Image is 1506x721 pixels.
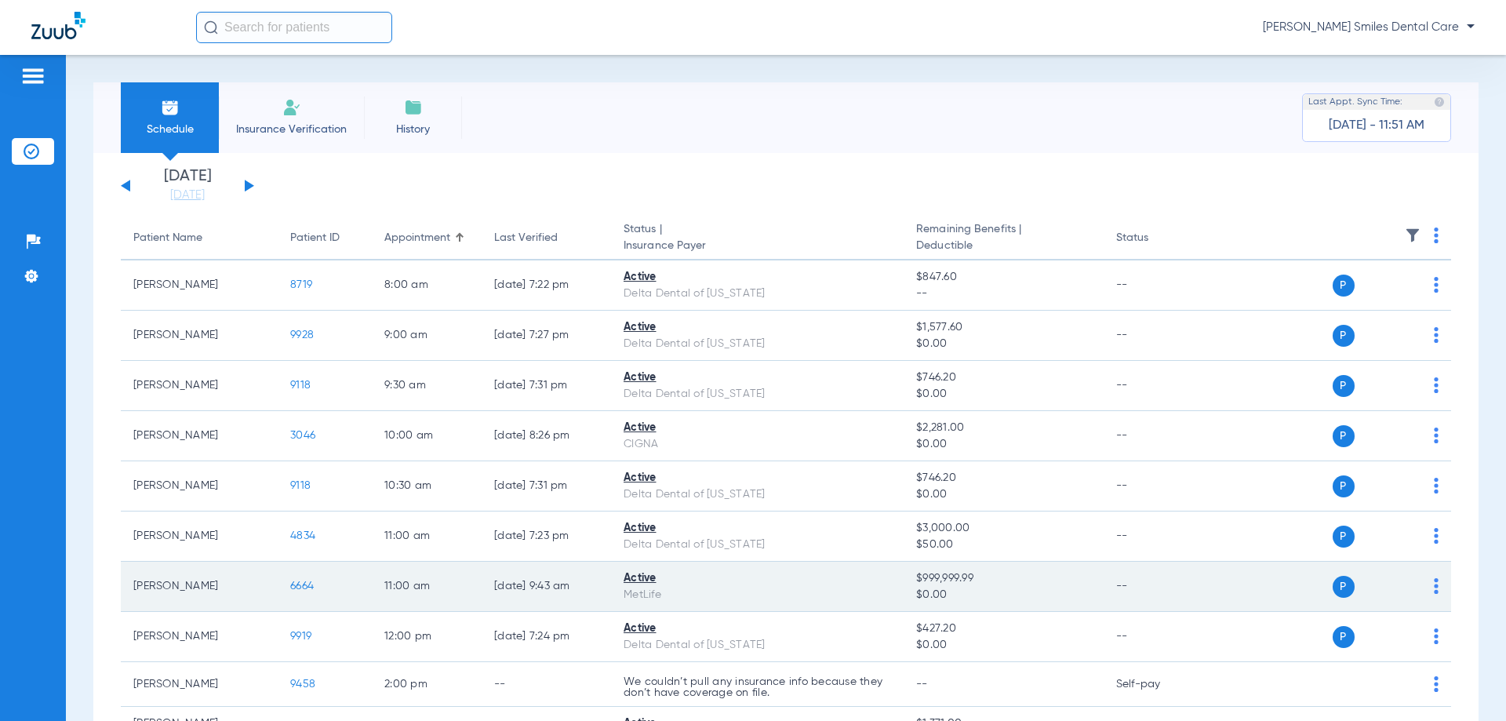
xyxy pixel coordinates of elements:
td: 2:00 PM [372,662,482,707]
input: Search for patients [196,12,392,43]
img: group-dot-blue.svg [1434,228,1439,243]
div: Delta Dental of [US_STATE] [624,637,891,654]
div: CIGNA [624,436,891,453]
div: Patient Name [133,230,202,246]
div: Last Verified [494,230,598,246]
img: group-dot-blue.svg [1434,478,1439,493]
span: $746.20 [916,370,1090,386]
img: group-dot-blue.svg [1434,578,1439,594]
p: We couldn’t pull any insurance info because they don’t have coverage on file. [624,676,891,698]
td: 10:30 AM [372,461,482,512]
div: Active [624,470,891,486]
img: hamburger-icon [20,67,45,86]
li: [DATE] [140,169,235,203]
div: Patient Name [133,230,265,246]
div: Active [624,319,891,336]
span: $0.00 [916,486,1090,503]
span: 9118 [290,480,311,491]
div: MetLife [624,587,891,603]
div: Active [624,621,891,637]
th: Status [1104,217,1210,260]
a: [DATE] [140,188,235,203]
td: -- [1104,612,1210,662]
span: 6664 [290,581,314,592]
span: -- [916,286,1090,302]
img: Manual Insurance Verification [282,98,301,117]
img: History [404,98,423,117]
div: Active [624,420,891,436]
td: 8:00 AM [372,260,482,311]
div: Active [624,520,891,537]
td: [DATE] 7:27 PM [482,311,611,361]
div: Patient ID [290,230,359,246]
img: Schedule [161,98,180,117]
span: Deductible [916,238,1090,254]
span: $0.00 [916,336,1090,352]
td: -- [1104,311,1210,361]
span: History [376,122,450,137]
span: $427.20 [916,621,1090,637]
td: -- [1104,260,1210,311]
span: [DATE] - 11:51 AM [1329,118,1424,133]
span: 9919 [290,631,311,642]
span: $0.00 [916,386,1090,402]
div: Delta Dental of [US_STATE] [624,386,891,402]
span: Insurance Payer [624,238,891,254]
div: Delta Dental of [US_STATE] [624,336,891,352]
span: $2,281.00 [916,420,1090,436]
span: $0.00 [916,436,1090,453]
div: Active [624,370,891,386]
img: group-dot-blue.svg [1434,528,1439,544]
span: 8719 [290,279,312,290]
div: Delta Dental of [US_STATE] [624,286,891,302]
span: Schedule [133,122,207,137]
img: group-dot-blue.svg [1434,628,1439,644]
span: 4834 [290,530,315,541]
span: P [1333,526,1355,548]
span: $50.00 [916,537,1090,553]
div: Last Verified [494,230,558,246]
img: group-dot-blue.svg [1434,277,1439,293]
img: Search Icon [204,20,218,35]
td: [DATE] 7:24 PM [482,612,611,662]
div: Delta Dental of [US_STATE] [624,537,891,553]
img: group-dot-blue.svg [1434,327,1439,343]
span: 9118 [290,380,311,391]
td: [DATE] 7:22 PM [482,260,611,311]
td: -- [1104,562,1210,612]
td: 9:00 AM [372,311,482,361]
td: -- [1104,361,1210,411]
td: -- [1104,411,1210,461]
td: [PERSON_NAME] [121,260,278,311]
span: -- [916,679,928,690]
span: P [1333,275,1355,297]
td: [DATE] 9:43 AM [482,562,611,612]
span: $847.60 [916,269,1090,286]
img: Zuub Logo [31,12,85,39]
th: Remaining Benefits | [904,217,1103,260]
span: $0.00 [916,587,1090,603]
td: [DATE] 8:26 PM [482,411,611,461]
img: last sync help info [1434,96,1445,107]
span: 9928 [290,330,314,340]
span: P [1333,626,1355,648]
td: [DATE] 7:31 PM [482,461,611,512]
img: filter.svg [1405,228,1421,243]
div: Active [624,269,891,286]
td: 10:00 AM [372,411,482,461]
span: $746.20 [916,470,1090,486]
td: [PERSON_NAME] [121,562,278,612]
td: -- [482,662,611,707]
div: Appointment [384,230,450,246]
span: $3,000.00 [916,520,1090,537]
td: [DATE] 7:23 PM [482,512,611,562]
img: group-dot-blue.svg [1434,377,1439,393]
span: P [1333,475,1355,497]
td: 11:00 AM [372,512,482,562]
span: 3046 [290,430,315,441]
div: Active [624,570,891,587]
iframe: Chat Widget [1428,646,1506,721]
td: -- [1104,461,1210,512]
td: [PERSON_NAME] [121,461,278,512]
